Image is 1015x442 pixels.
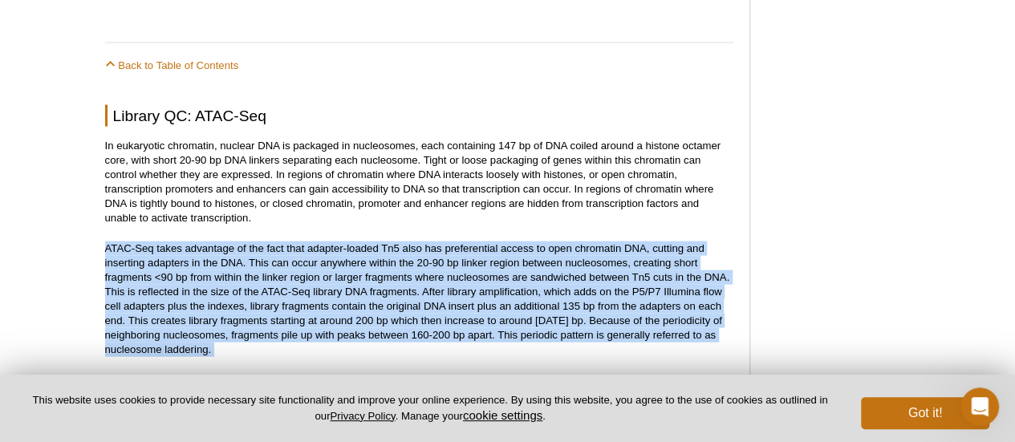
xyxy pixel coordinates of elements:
button: cookie settings [463,408,542,422]
p: Due to variability in sample type, number of cells, and sample handling, the size and shape of li... [105,373,733,431]
h2: Library QC: ATAC-Seq [105,105,733,127]
iframe: Intercom live chat [960,387,999,426]
button: Got it! [861,397,989,429]
a: Back to Table of Contents [105,59,239,71]
p: This website uses cookies to provide necessary site functionality and improve your online experie... [26,393,834,424]
a: Privacy Policy [330,410,395,422]
p: In eukaryotic chromatin, nuclear DNA is packaged in nucleosomes, each containing 147 bp of DNA co... [105,139,733,225]
p: ATAC-Seq takes advantage of the fact that adapter-loaded Tn5 also has preferential access to open... [105,241,733,357]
